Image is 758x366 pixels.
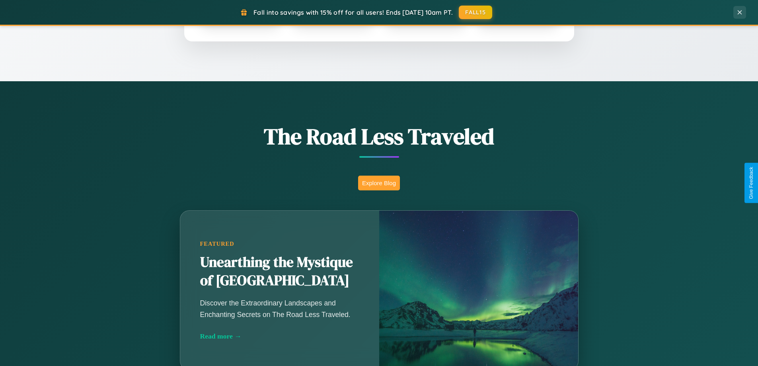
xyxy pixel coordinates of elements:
div: Read more → [200,332,359,341]
h1: The Road Less Traveled [140,121,618,152]
button: FALL15 [459,6,492,19]
h2: Unearthing the Mystique of [GEOGRAPHIC_DATA] [200,253,359,290]
span: Fall into savings with 15% off for all users! Ends [DATE] 10am PT. [253,8,453,16]
div: Give Feedback [748,167,754,199]
button: Explore Blog [358,176,400,190]
p: Discover the Extraordinary Landscapes and Enchanting Secrets on The Road Less Traveled. [200,297,359,320]
div: Featured [200,241,359,247]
